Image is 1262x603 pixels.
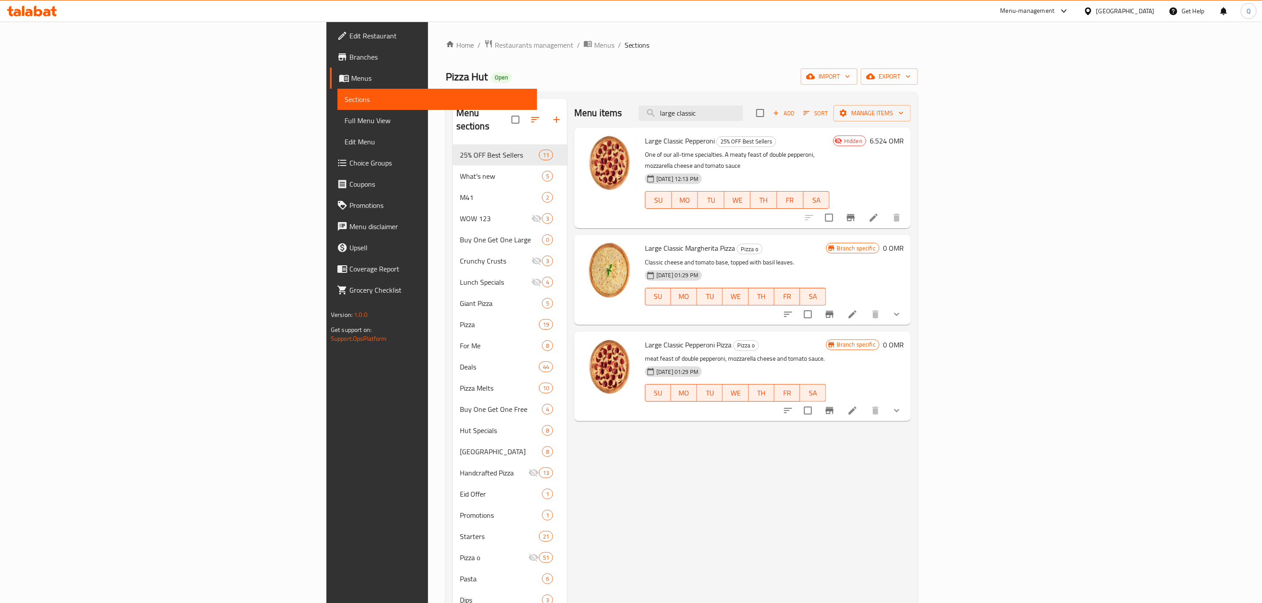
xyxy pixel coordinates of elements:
[460,362,539,372] div: Deals
[460,340,542,351] span: For Me
[542,573,553,584] div: items
[345,94,530,105] span: Sections
[581,135,638,191] img: Large Classic Pepperoni
[542,448,553,456] span: 8
[645,288,671,305] button: SU
[800,384,826,402] button: SA
[531,256,542,266] svg: Inactive section
[460,489,542,499] div: Eid Offer
[675,290,693,303] span: MO
[697,384,723,402] button: TU
[737,244,762,254] span: Pizza o
[645,338,731,351] span: Large Classic Pepperoni Pizza
[349,179,530,189] span: Coupons
[799,401,817,420] span: Select to update
[539,362,553,372] div: items
[724,191,751,209] button: WE
[453,441,567,462] div: [GEOGRAPHIC_DATA]8
[834,105,911,121] button: Manage items
[460,213,531,224] span: WOW 123
[542,489,553,499] div: items
[803,290,822,303] span: SA
[345,136,530,147] span: Edit Menu
[546,109,567,130] button: Add section
[581,339,638,395] img: Large Classic Pepperoni Pizza
[542,426,553,435] span: 8
[542,298,553,309] div: items
[777,304,799,325] button: sort-choices
[453,483,567,505] div: Eid Offer1
[701,387,719,399] span: TU
[772,108,796,118] span: Add
[460,277,531,287] div: Lunch Specials
[886,400,907,421] button: show more
[460,510,542,520] span: Promotions
[542,404,553,415] div: items
[330,279,537,301] a: Grocery Checklist
[671,288,697,305] button: MO
[539,320,553,329] span: 19
[460,383,539,393] div: Pizza Melts
[542,193,553,202] span: 2
[349,242,530,253] span: Upsell
[717,136,776,147] span: 25% OFF Best Sellers
[594,40,614,50] span: Menus
[778,290,796,303] span: FR
[542,510,553,520] div: items
[1096,6,1155,16] div: [GEOGRAPHIC_DATA]
[891,405,902,416] svg: Show Choices
[645,134,715,147] span: Large Classic Pepperoni
[460,256,531,266] span: Crunchy Crusts
[820,208,838,227] span: Select to update
[868,212,879,223] a: Edit menu item
[781,194,800,207] span: FR
[460,150,539,160] span: 25% OFF Best Sellers
[330,216,537,237] a: Menu disclaimer
[453,314,567,335] div: Pizza19
[460,404,542,415] div: Buy One Get One Free
[749,288,774,305] button: TH
[331,324,371,335] span: Get support on:
[847,309,858,320] a: Edit menu item
[645,384,671,402] button: SU
[446,39,918,51] nav: breadcrumb
[453,526,567,547] div: Starters21
[460,319,539,330] span: Pizza
[539,467,553,478] div: items
[330,195,537,216] a: Promotions
[723,288,748,305] button: WE
[539,469,553,477] span: 13
[542,171,553,181] div: items
[528,467,539,478] svg: Inactive section
[542,277,553,287] div: items
[625,40,650,50] span: Sections
[697,288,723,305] button: TU
[865,400,886,421] button: delete
[460,425,542,436] span: Hut Specials
[542,342,553,350] span: 8
[453,166,567,187] div: What's new5
[801,68,857,85] button: import
[453,547,567,568] div: Pizza o51
[539,532,553,541] span: 21
[542,511,553,520] span: 1
[891,309,902,320] svg: Show Choices
[645,257,826,268] p: Classic cheese and tomato base, topped with basil leaves.
[460,467,528,478] span: Handcrafted Pizza
[834,340,879,349] span: Branch specific
[460,531,539,542] div: Starters
[453,229,567,250] div: Buy One Get One Large0
[886,207,907,228] button: delete
[460,234,542,245] div: Buy One Get One Large
[349,30,530,41] span: Edit Restaurant
[886,304,907,325] button: show more
[542,215,553,223] span: 3
[645,191,671,209] button: SU
[847,405,858,416] a: Edit menu item
[525,109,546,130] span: Sort sections
[460,573,542,584] span: Pasta
[453,208,567,229] div: WOW 1233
